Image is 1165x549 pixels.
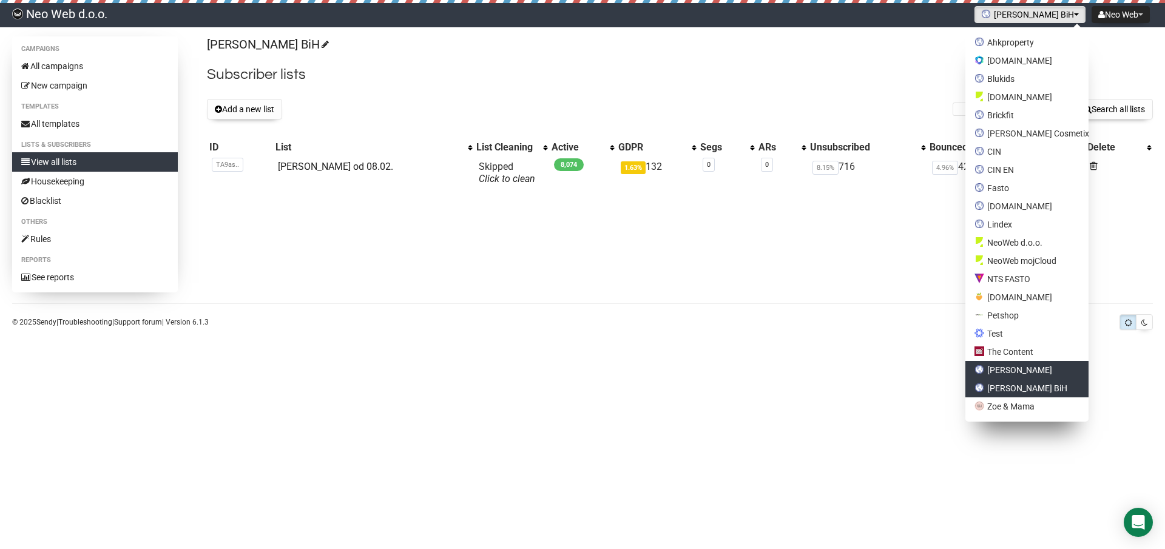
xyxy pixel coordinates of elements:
[765,161,769,169] a: 0
[618,141,686,153] div: GDPR
[12,8,23,19] img: d9c6f36dc4e065333b69a48c21e555cb
[810,141,915,153] div: Unsubscribed
[207,139,273,156] th: ID: No sort applied, sorting is disabled
[927,156,1011,190] td: 421
[12,138,178,152] li: Lists & subscribers
[207,37,327,52] a: [PERSON_NAME] BiH
[965,106,1089,124] a: Brickfit
[965,361,1089,379] a: [PERSON_NAME]
[12,114,178,133] a: All templates
[965,197,1089,215] a: [DOMAIN_NAME]
[12,76,178,95] a: New campaign
[974,110,984,120] img: favicons
[965,343,1089,361] a: The Content
[932,161,958,175] span: 4.96%
[621,161,646,174] span: 1.63%
[974,383,984,392] img: favicons
[1076,99,1153,120] button: Search all lists
[808,139,927,156] th: Unsubscribed: No sort applied, activate to apply an ascending sort
[965,270,1089,288] a: NTS FASTO
[981,9,991,19] img: favicons
[12,215,178,229] li: Others
[974,401,984,411] img: 20.png
[974,292,984,301] img: favicons
[974,346,984,356] img: favicons
[965,33,1089,52] a: Ahkproperty
[965,379,1089,397] a: [PERSON_NAME] BiH
[965,124,1089,143] a: [PERSON_NAME] Cosmetix
[207,64,1153,86] h2: Subscriber lists
[278,161,393,172] a: [PERSON_NAME] od 08.02.
[974,365,984,374] img: favicons
[965,306,1089,325] a: Petshop
[974,6,1086,23] button: [PERSON_NAME] BiH
[552,141,604,153] div: Active
[974,164,984,174] img: favicons
[965,288,1089,306] a: [DOMAIN_NAME]
[479,173,535,184] a: Click to clean
[930,141,1008,153] div: Bounced
[12,42,178,56] li: Campaigns
[812,161,839,175] span: 8.15%
[1124,508,1153,537] div: Open Intercom Messenger
[974,92,984,101] img: favicons
[1092,6,1150,23] button: Neo Web
[965,215,1089,234] a: Lindex
[1085,139,1153,156] th: Delete: No sort applied, activate to apply an ascending sort
[12,315,209,329] p: © 2025 | | | Version 6.1.3
[927,139,1011,156] th: Bounced: No sort applied, sorting is disabled
[974,328,984,338] img: favicons
[965,70,1089,88] a: Blukids
[1087,141,1141,153] div: Delete
[974,73,984,83] img: favicons
[476,141,537,153] div: List Cleaning
[965,143,1089,161] a: CIN
[114,318,162,326] a: Support forum
[554,158,584,171] span: 8,074
[808,156,927,190] td: 716
[616,139,698,156] th: GDPR: No sort applied, activate to apply an ascending sort
[965,52,1089,70] a: [DOMAIN_NAME]
[12,229,178,249] a: Rules
[965,88,1089,106] a: [DOMAIN_NAME]
[12,152,178,172] a: View all lists
[698,139,756,156] th: Segs: No sort applied, activate to apply an ascending sort
[58,318,112,326] a: Troubleshooting
[12,172,178,191] a: Housekeeping
[974,274,984,283] img: favicons
[212,158,243,172] span: TA9as..
[974,310,984,320] img: 19.png
[965,161,1089,179] a: CIN EN
[12,56,178,76] a: All campaigns
[965,252,1089,270] a: NeoWeb mojCloud
[974,255,984,265] img: favicons
[974,55,984,65] img: favicons
[273,139,473,156] th: List: No sort applied, activate to apply an ascending sort
[479,161,535,184] span: Skipped
[474,139,549,156] th: List Cleaning: No sort applied, activate to apply an ascending sort
[616,156,698,190] td: 132
[12,99,178,114] li: Templates
[275,141,461,153] div: List
[12,191,178,211] a: Blacklist
[758,141,795,153] div: ARs
[965,179,1089,197] a: Fasto
[756,139,808,156] th: ARs: No sort applied, activate to apply an ascending sort
[549,139,616,156] th: Active: No sort applied, activate to apply an ascending sort
[700,141,744,153] div: Segs
[974,37,984,47] img: favicons
[12,268,178,287] a: See reports
[974,128,984,138] img: favicons
[12,253,178,268] li: Reports
[974,237,984,247] img: favicons
[965,397,1089,416] a: Zoe & Mama
[36,318,56,326] a: Sendy
[209,141,271,153] div: ID
[974,201,984,211] img: favicons
[974,146,984,156] img: favicons
[707,161,711,169] a: 0
[965,234,1089,252] a: NeoWeb d.o.o.
[974,183,984,192] img: favicons
[965,325,1089,343] a: Test
[207,99,282,120] button: Add a new list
